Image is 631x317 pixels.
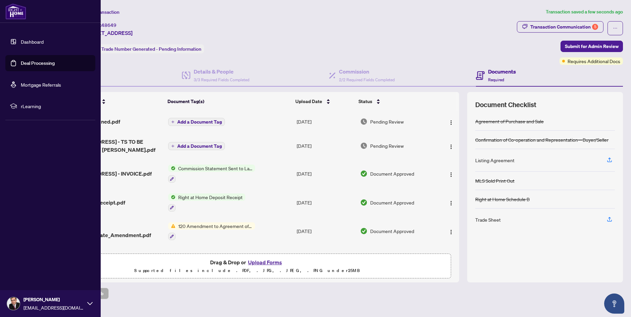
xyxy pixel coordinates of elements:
[65,138,163,154] span: [STREET_ADDRESS] - TS TO BE REVIEWED BY [PERSON_NAME].pdf
[360,142,368,149] img: Document Status
[530,21,598,32] div: Transaction Communication
[43,254,451,279] span: Drag & Drop orUpload FormsSupported files include .PDF, .JPG, .JPEG, .PNG under25MB
[168,165,255,183] button: Status IconCommission Statement Sent to Lawyer
[488,67,516,76] h4: Documents
[360,170,368,177] img: Document Status
[294,245,357,274] td: [DATE]
[294,159,357,188] td: [DATE]
[546,8,623,16] article: Transaction saved a few seconds ago
[194,77,249,82] span: 3/3 Required Fields Completed
[177,144,222,148] span: Add a Document Tag
[565,41,619,52] span: Submit for Admin Review
[360,227,368,235] img: Document Status
[294,111,357,132] td: [DATE]
[293,92,356,111] th: Upload Date
[168,118,225,126] button: Add a Document Tag
[176,193,245,201] span: Right at Home Deposit Receipt
[370,118,404,125] span: Pending Review
[210,258,284,267] span: Drag & Drop or
[339,77,395,82] span: 2/2 Required Fields Completed
[448,120,454,125] img: Logo
[21,60,55,66] a: Deal Processing
[63,92,165,111] th: (12) File Name
[360,199,368,206] img: Document Status
[65,223,163,239] span: Form_120_-Completion_Date_Amendment.pdf
[517,21,603,33] button: Transaction Communication5
[65,170,152,178] span: [STREET_ADDRESS] - INVOICE.pdf
[165,92,293,111] th: Document Tag(s)
[339,67,395,76] h4: Commission
[446,168,456,179] button: Logo
[475,136,609,143] div: Confirmation of Co-operation and Representation—Buyer/Seller
[101,46,201,52] span: Trade Number Generated - Pending Information
[101,22,116,28] span: 48649
[356,92,435,111] th: Status
[84,9,119,15] span: View Transaction
[370,227,414,235] span: Document Approved
[21,102,91,110] span: rLearning
[568,57,620,65] span: Requires Additional Docs
[168,118,225,126] button: Add a Document Tag
[613,26,618,31] span: ellipsis
[448,229,454,235] img: Logo
[446,226,456,236] button: Logo
[448,200,454,206] img: Logo
[475,118,544,125] div: Agreement of Purchase and Sale
[475,216,501,223] div: Trade Sheet
[446,197,456,208] button: Logo
[168,222,255,240] button: Status Icon120 Amendment to Agreement of Purchase and Sale
[168,193,245,212] button: Status IconRight at Home Deposit Receipt
[171,144,175,148] span: plus
[168,222,176,230] img: Status Icon
[592,24,598,30] div: 5
[176,222,255,230] span: 120 Amendment to Agreement of Purchase and Sale
[168,193,176,201] img: Status Icon
[448,144,454,149] img: Logo
[21,82,61,88] a: Mortgage Referrals
[23,304,84,311] span: [EMAIL_ADDRESS][DOMAIN_NAME]
[7,297,20,310] img: Profile Icon
[604,293,624,314] button: Open asap
[475,177,515,184] div: MLS Sold Print Out
[360,118,368,125] img: Document Status
[23,296,84,303] span: [PERSON_NAME]
[21,39,44,45] a: Dashboard
[83,44,204,53] div: Status:
[446,116,456,127] button: Logo
[83,29,133,37] span: [STREET_ADDRESS]
[176,165,255,172] span: Commission Statement Sent to Lawyer
[561,41,623,52] button: Submit for Admin Review
[294,132,357,159] td: [DATE]
[446,140,456,151] button: Logo
[168,165,176,172] img: Status Icon
[177,120,222,124] span: Add a Document Tag
[370,142,404,149] span: Pending Review
[475,100,536,109] span: Document Checklist
[475,156,515,164] div: Listing Agreement
[294,188,357,217] td: [DATE]
[475,195,530,203] div: Right at Home Schedule B
[448,172,454,177] img: Logo
[171,120,175,124] span: plus
[246,258,284,267] button: Upload Forms
[194,67,249,76] h4: Details & People
[294,217,357,246] td: [DATE]
[358,98,372,105] span: Status
[5,3,26,19] img: logo
[295,98,322,105] span: Upload Date
[47,267,447,275] p: Supported files include .PDF, .JPG, .JPEG, .PNG under 25 MB
[488,77,504,82] span: Required
[370,199,414,206] span: Document Approved
[370,170,414,177] span: Document Approved
[168,142,225,150] button: Add a Document Tag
